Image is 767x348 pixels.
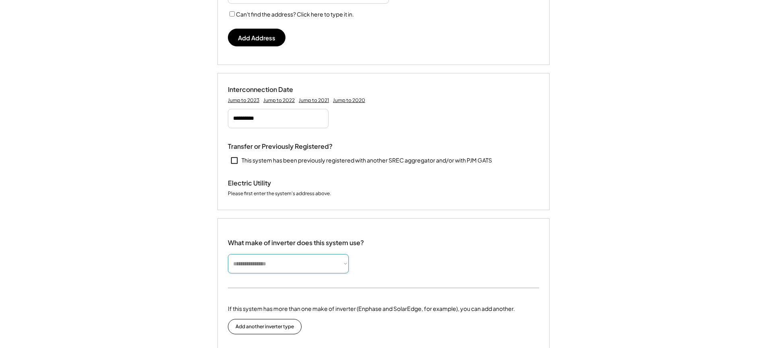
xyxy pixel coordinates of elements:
[333,97,365,104] div: Jump to 2020
[299,97,329,104] div: Jump to 2021
[228,304,515,313] div: If this system has more than one make of inverter (Enphase and SolarEdge, for example), you can a...
[236,10,354,18] label: Can't find the address? Click here to type it in.
[228,231,364,249] div: What make of inverter does this system use?
[228,319,302,334] button: Add another inverter type
[228,190,331,198] div: Please first enter the system's address above.
[228,29,285,46] button: Add Address
[228,142,333,151] div: Transfer or Previously Registered?
[242,156,492,165] div: This system has been previously registered with another SREC aggregator and/or with PJM GATS
[263,97,295,104] div: Jump to 2022
[228,85,308,94] div: Interconnection Date
[228,97,259,104] div: Jump to 2023
[228,179,308,188] div: Electric Utility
